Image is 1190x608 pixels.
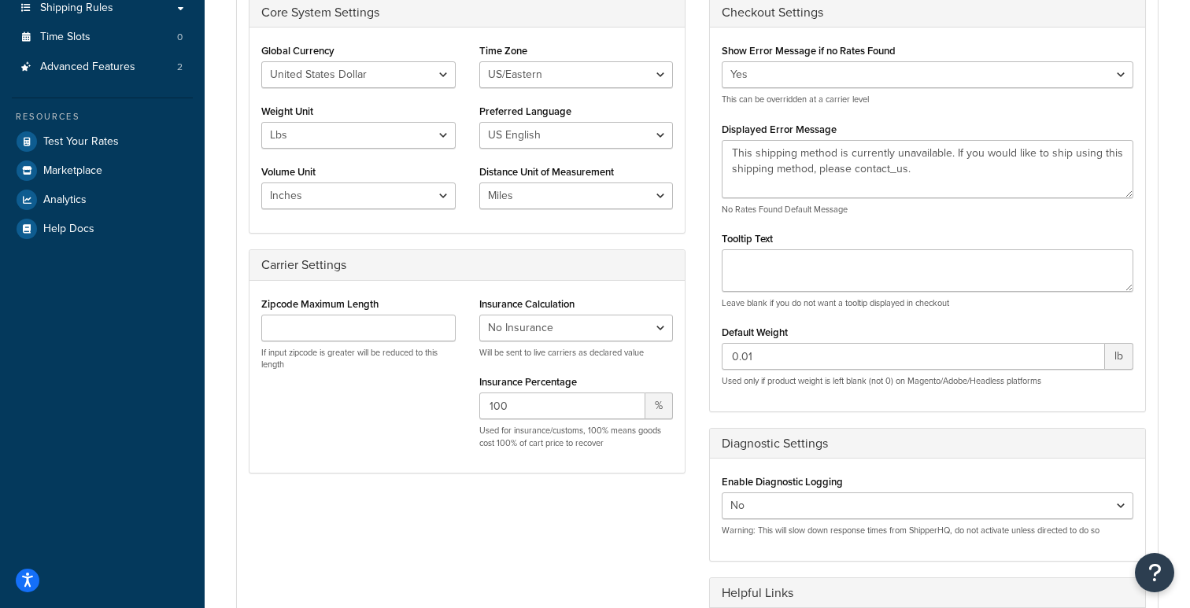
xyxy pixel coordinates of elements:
[12,157,193,185] a: Marketplace
[43,193,87,207] span: Analytics
[722,375,1133,387] p: Used only if product weight is left blank (not 0) on Magento/Adobe/Headless platforms
[722,45,896,57] label: Show Error Message if no Rates Found
[479,376,577,388] label: Insurance Percentage
[722,204,1133,216] p: No Rates Found Default Message
[479,45,527,57] label: Time Zone
[261,45,334,57] label: Global Currency
[722,123,837,135] label: Displayed Error Message
[479,425,674,449] p: Used for insurance/customs, 100% means goods cost 100% of cart price to recover
[261,6,673,20] h3: Core System Settings
[177,31,183,44] span: 0
[722,140,1133,198] textarea: This shipping method is currently unavailable. If you would like to ship using this shipping meth...
[645,392,673,419] span: %
[40,2,113,15] span: Shipping Rules
[12,23,193,52] a: Time Slots 0
[1135,553,1174,592] button: Open Resource Center
[722,476,843,488] label: Enable Diagnostic Logging
[12,53,193,82] li: Advanced Features
[43,223,94,236] span: Help Docs
[722,6,1133,20] h3: Checkout Settings
[177,61,183,74] span: 2
[722,297,1133,309] p: Leave blank if you do not want a tooltip displayed in checkout
[40,31,91,44] span: Time Slots
[43,164,102,178] span: Marketplace
[261,166,316,178] label: Volume Unit
[479,105,571,117] label: Preferred Language
[12,127,193,156] a: Test Your Rates
[261,258,673,272] h3: Carrier Settings
[479,166,614,178] label: Distance Unit of Measurement
[261,298,379,310] label: Zipcode Maximum Length
[12,215,193,243] a: Help Docs
[722,233,773,245] label: Tooltip Text
[722,94,1133,105] p: This can be overridden at a carrier level
[12,23,193,52] li: Time Slots
[12,186,193,214] a: Analytics
[722,586,1133,600] h3: Helpful Links
[722,525,1133,536] p: Warning: This will slow down response times from ShipperHQ, do not activate unless directed to do so
[261,105,313,117] label: Weight Unit
[479,347,674,359] p: Will be sent to live carriers as declared value
[722,326,788,338] label: Default Weight
[12,53,193,82] a: Advanced Features 2
[722,437,1133,451] h3: Diagnostic Settings
[43,135,119,149] span: Test Your Rates
[1105,343,1133,370] span: lb
[261,347,456,371] p: If input zipcode is greater will be reduced to this length
[479,298,575,310] label: Insurance Calculation
[40,61,135,74] span: Advanced Features
[12,110,193,123] div: Resources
